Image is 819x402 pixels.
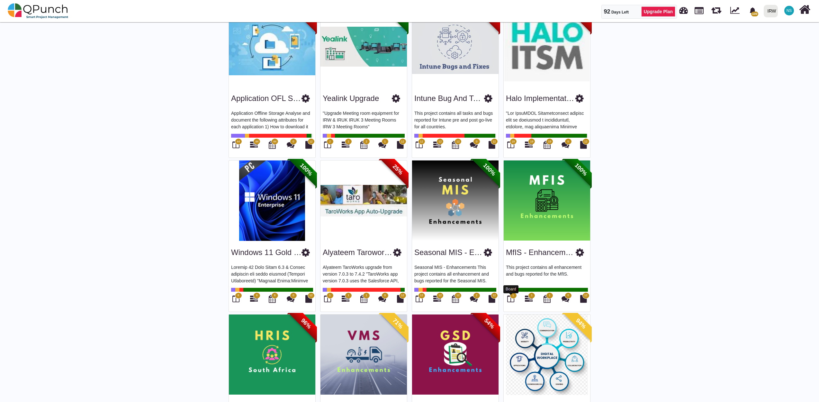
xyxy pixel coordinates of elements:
i: Calendar [269,295,276,303]
span: 1 [365,293,367,298]
a: 19 [525,143,533,149]
span: 12 [401,140,404,144]
p: "Upgrade Meeting room equipment for IRW & IRUK IRUK 3 Meeting Rooms IRW 3 Meeting Rooms" [323,110,405,129]
i: Document Library [305,295,312,303]
h3: MfIS - Enhancements [506,248,576,257]
span: 100% [472,151,507,187]
i: Board [416,141,423,149]
span: 6 [274,293,275,298]
span: 0 [384,293,386,298]
span: 44 [255,140,258,144]
span: 12 [584,293,587,298]
span: 100% [563,151,599,187]
i: Board [416,295,423,303]
span: 0 [567,140,569,144]
span: 12 [492,293,496,298]
a: Windows 11 Gold BLD [231,248,309,257]
i: Punch Discussions [470,141,478,149]
span: 12 [401,293,404,298]
span: 44 [237,140,240,144]
h3: Intune Bug and Tasks [414,94,484,103]
i: Gantt [525,141,533,149]
i: Punch Discussions [287,295,294,303]
span: NS [787,9,792,13]
a: Application OFL STRG [231,94,309,103]
i: Document Library [580,141,587,149]
span: Dashboard [679,4,688,14]
span: 6 [256,293,258,298]
p: Application Offline Storage Analyse and document the following attributes for each application 1)... [231,110,313,129]
i: Board [507,141,514,149]
a: 12 [433,297,441,303]
span: Nadeem Sheikh [784,6,794,15]
span: 25% [380,151,416,187]
i: Gantt [342,295,349,303]
a: Halo Implementation [506,94,577,103]
i: Board [324,295,331,303]
h3: Halo Implementation [506,94,575,103]
p: "Lor IpsuMDOL Sitametconsect adipisc elit se doeiusmod t incididuntutl, etdolore, mag aliquaenima... [506,110,588,129]
i: Document Library [489,141,495,149]
i: Board [324,141,331,149]
p: This project contains all enhancement and bugs reported for the MfIS. [506,264,588,283]
a: 44 [250,143,258,149]
span: 12 [584,140,587,144]
i: Punch Discussions [287,141,294,149]
a: 1 [342,297,349,303]
span: 1 [512,293,514,298]
i: Calendar [269,141,276,149]
div: Dynamic Report [727,0,745,22]
a: Intune Bug and Tasks [414,94,489,103]
div: Board [503,285,518,293]
i: Home [799,4,810,16]
i: Gantt [433,141,441,149]
i: Calendar [452,141,459,149]
span: 0 [292,293,294,298]
span: 100 [751,12,758,16]
i: Document Library [580,295,587,303]
span: 12 [438,293,442,298]
span: 12 [456,140,460,144]
span: 2 [365,140,367,144]
span: 100% [288,151,324,187]
span: Projects [695,4,704,14]
i: Punch Discussions [470,295,478,303]
span: 19 [511,140,515,144]
h3: Application OFL STRG [231,94,301,103]
a: 6 [250,297,258,303]
i: Calendar [544,141,551,149]
i: Punch Discussions [562,295,569,303]
h3: Seasonal MIS - ENH [414,248,484,257]
svg: bell fill [749,7,756,14]
a: Yealink Upgrade [323,94,379,103]
span: 19 [530,140,533,144]
span: 1 [348,293,349,298]
span: Days Left [611,10,629,14]
a: 1 [525,297,533,303]
span: 71% [380,306,416,341]
span: 2 [329,140,331,144]
h3: Alyateem Tarowork UF [323,248,393,257]
h3: Windows 11 Gold BLD [231,248,301,257]
span: 1 [549,293,550,298]
span: 12 [438,140,442,144]
span: 92 [604,8,610,15]
a: 2 [342,143,349,149]
i: Gantt [433,295,441,303]
i: Gantt [250,141,258,149]
i: Gantt [250,295,258,303]
a: MfIS - Enhancements [506,248,580,257]
span: 2 [348,140,349,144]
span: 1 [329,293,331,298]
span: 12 [420,293,423,298]
i: Punch Discussions [378,141,386,149]
i: Board [232,295,239,303]
span: 12 [456,293,460,298]
span: Releases [711,3,721,14]
a: IRW [761,0,780,22]
div: Notification [747,5,758,16]
div: IRW [768,5,776,17]
i: Punch Discussions [378,295,386,303]
i: Document Library [397,141,404,149]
